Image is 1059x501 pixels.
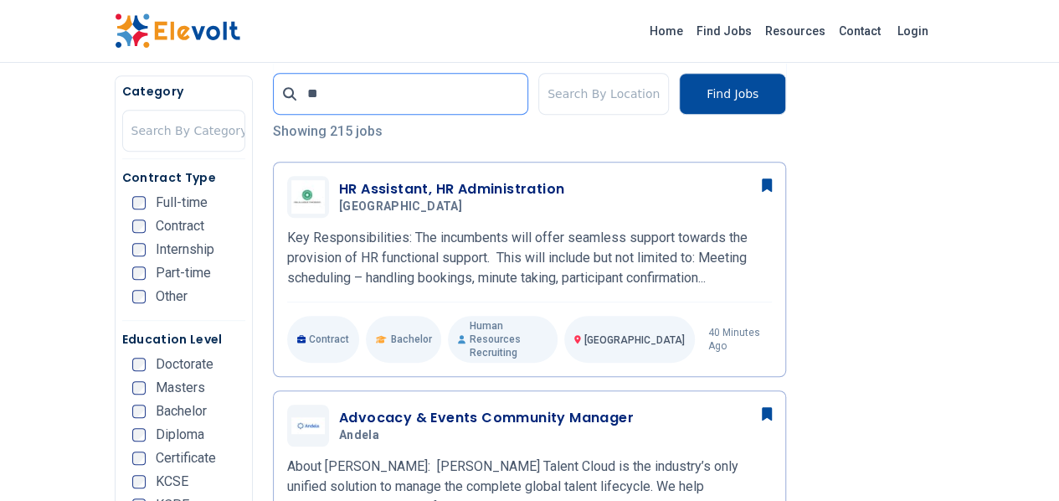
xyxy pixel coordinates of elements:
[115,13,240,49] img: Elevolt
[122,331,245,348] h5: Education Level
[339,179,564,199] h3: HR Assistant, HR Administration
[273,121,786,142] p: Showing 215 jobs
[287,176,772,363] a: Aga khan UniversityHR Assistant, HR Administration[GEOGRAPHIC_DATA]Key Responsibilities: The incu...
[679,73,786,115] button: Find Jobs
[122,169,245,186] h5: Contract Type
[156,243,214,256] span: Internship
[132,475,146,488] input: KCSE
[156,196,208,209] span: Full-time
[887,14,938,48] a: Login
[132,266,146,280] input: Part-time
[287,316,360,363] p: Contract
[832,18,887,44] a: Contact
[291,417,325,435] img: Andela
[156,475,188,488] span: KCSE
[132,196,146,209] input: Full-time
[132,452,146,465] input: Certificate
[132,428,146,442] input: Diploma
[339,408,634,428] h3: Advocacy & Events Community Manager
[156,381,205,395] span: Masters
[132,290,146,303] input: Other
[690,18,758,44] a: Find Jobs
[708,326,772,353] p: 40 minutes ago
[132,381,146,395] input: Masters
[132,405,146,418] input: Bachelor
[156,290,188,303] span: Other
[339,428,379,443] span: Andela
[132,243,146,256] input: Internship
[390,333,431,346] span: Bachelor
[287,228,772,288] p: Key Responsibilities: The incumbents will offer seamless support towards the provision of HR func...
[339,199,462,214] span: [GEOGRAPHIC_DATA]
[448,316,558,363] p: Human Resources Recruiting
[758,18,832,44] a: Resources
[975,421,1059,501] iframe: Chat Widget
[156,405,207,418] span: Bachelor
[291,180,325,214] img: Aga khan University
[156,220,204,233] span: Contract
[156,452,216,465] span: Certificate
[584,334,685,346] span: [GEOGRAPHIC_DATA]
[156,266,211,280] span: Part-time
[132,358,146,371] input: Doctorate
[156,358,213,371] span: Doctorate
[122,83,245,100] h5: Category
[132,220,146,233] input: Contract
[156,428,204,442] span: Diploma
[643,18,690,44] a: Home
